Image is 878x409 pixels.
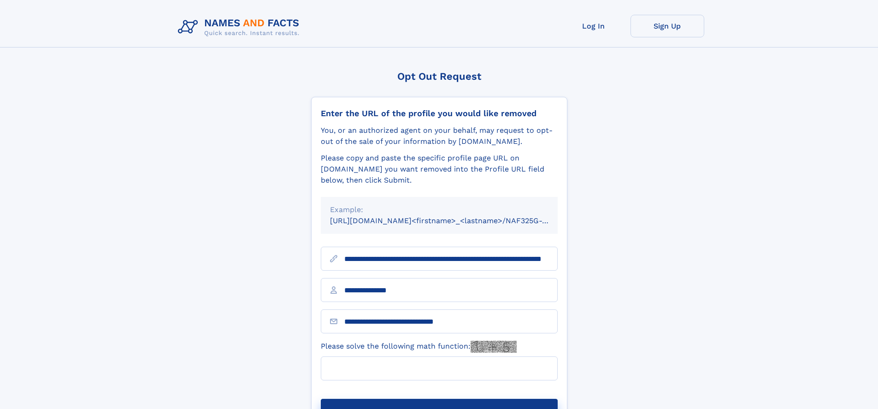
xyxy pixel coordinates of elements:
small: [URL][DOMAIN_NAME]<firstname>_<lastname>/NAF325G-xxxxxxxx [330,216,575,225]
div: Opt Out Request [311,71,567,82]
a: Sign Up [631,15,704,37]
div: Enter the URL of the profile you would like removed [321,108,558,119]
img: Logo Names and Facts [174,15,307,40]
div: Example: [330,204,548,215]
label: Please solve the following math function: [321,341,517,353]
div: You, or an authorized agent on your behalf, may request to opt-out of the sale of your informatio... [321,125,558,147]
div: Please copy and paste the specific profile page URL on [DOMAIN_NAME] you want removed into the Pr... [321,153,558,186]
a: Log In [557,15,631,37]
